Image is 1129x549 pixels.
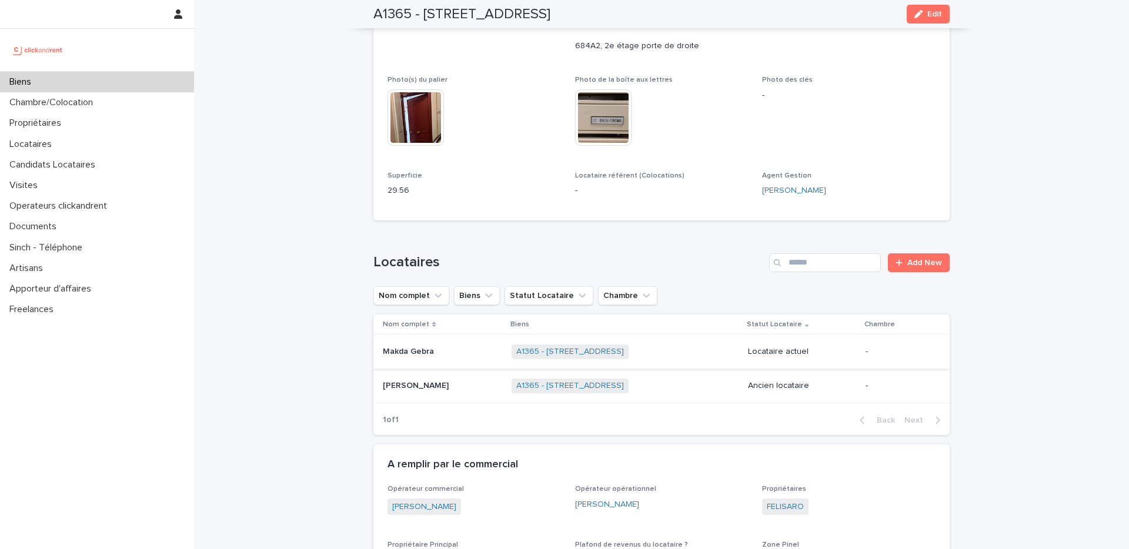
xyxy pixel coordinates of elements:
p: Candidats Locataires [5,159,105,170]
span: Photo des clés [762,76,813,83]
p: - [866,381,931,391]
a: [PERSON_NAME] [575,498,639,511]
p: Propriétaires [5,118,71,129]
p: Statut Locataire [747,318,802,331]
span: Opérateur opérationnel [575,486,656,493]
h2: A1365 - [STREET_ADDRESS] [373,6,550,23]
tr: Makda GebraMakda Gebra A1365 - [STREET_ADDRESS] Locataire actuel- [373,335,950,369]
img: UCB0brd3T0yccxBKYDjQ [9,38,66,62]
a: A1365 - [STREET_ADDRESS] [516,347,624,357]
button: Nom complet [373,286,449,305]
span: Propriétaire Principal [388,541,458,548]
span: Opérateur commercial [388,486,464,493]
span: Superficie [388,172,422,179]
button: Edit [907,5,950,24]
p: Documents [5,221,66,232]
p: Locataires [5,139,61,150]
p: Sinch - Téléphone [5,242,92,253]
p: Operateurs clickandrent [5,200,116,212]
a: [PERSON_NAME] [762,185,826,197]
p: Artisans [5,263,52,274]
a: A1365 - [STREET_ADDRESS] [516,381,624,391]
p: Visites [5,180,47,191]
span: Zone Pinel [762,541,799,548]
h1: Locataires [373,254,764,271]
p: - [866,347,931,357]
a: [PERSON_NAME] [392,501,456,513]
p: Apporteur d'affaires [5,283,101,294]
h2: A remplir par le commercial [388,458,518,471]
p: Locataire actuel [748,347,857,357]
p: Biens [510,318,529,331]
p: Chambre [864,318,895,331]
span: Locataire référent (Colocations) [575,172,684,179]
p: - [762,89,936,102]
span: Edit [927,10,942,18]
button: Statut Locataire [505,286,593,305]
p: 1 of 1 [373,406,408,434]
button: Biens [454,286,500,305]
input: Search [769,253,881,272]
p: 29.56 [388,185,561,197]
tr: [PERSON_NAME][PERSON_NAME] A1365 - [STREET_ADDRESS] Ancien locataire- [373,369,950,403]
button: Chambre [598,286,657,305]
p: Biens [5,76,41,88]
button: Next [900,415,950,426]
p: Freelances [5,304,63,315]
span: Propriétaires [762,486,806,493]
span: Back [870,416,895,424]
p: - [575,185,749,197]
span: Next [904,416,930,424]
a: FELISARO [767,501,804,513]
p: Chambre/Colocation [5,97,102,108]
span: Photo(s) du palier [388,76,447,83]
p: Makda Gebra [383,344,436,357]
span: Add New [907,259,942,267]
button: Back [850,415,900,426]
span: Photo de la boîte aux lettres [575,76,673,83]
p: Nom complet [383,318,429,331]
p: [PERSON_NAME] [383,379,451,391]
a: Add New [888,253,950,272]
span: Plafond de revenus du locataire ? [575,541,688,548]
span: Agent Gestion [762,172,811,179]
p: Ancien locataire [748,381,857,391]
